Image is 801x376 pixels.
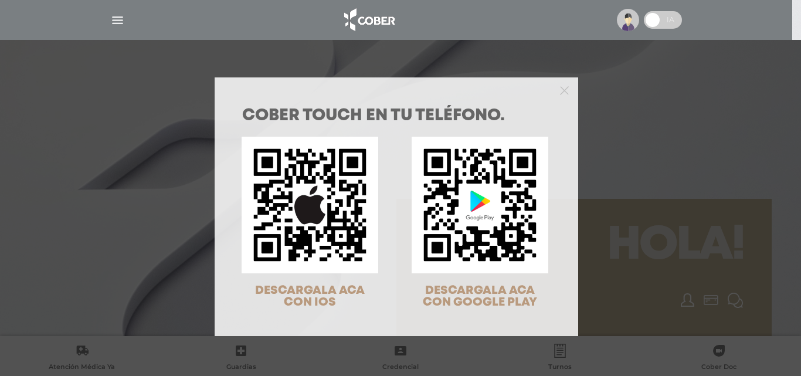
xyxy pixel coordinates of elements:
span: DESCARGALA ACA CON GOOGLE PLAY [423,285,537,308]
img: qr-code [412,137,548,273]
img: qr-code [242,137,378,273]
button: Close [560,84,569,95]
h1: COBER TOUCH en tu teléfono. [242,108,551,124]
span: DESCARGALA ACA CON IOS [255,285,365,308]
